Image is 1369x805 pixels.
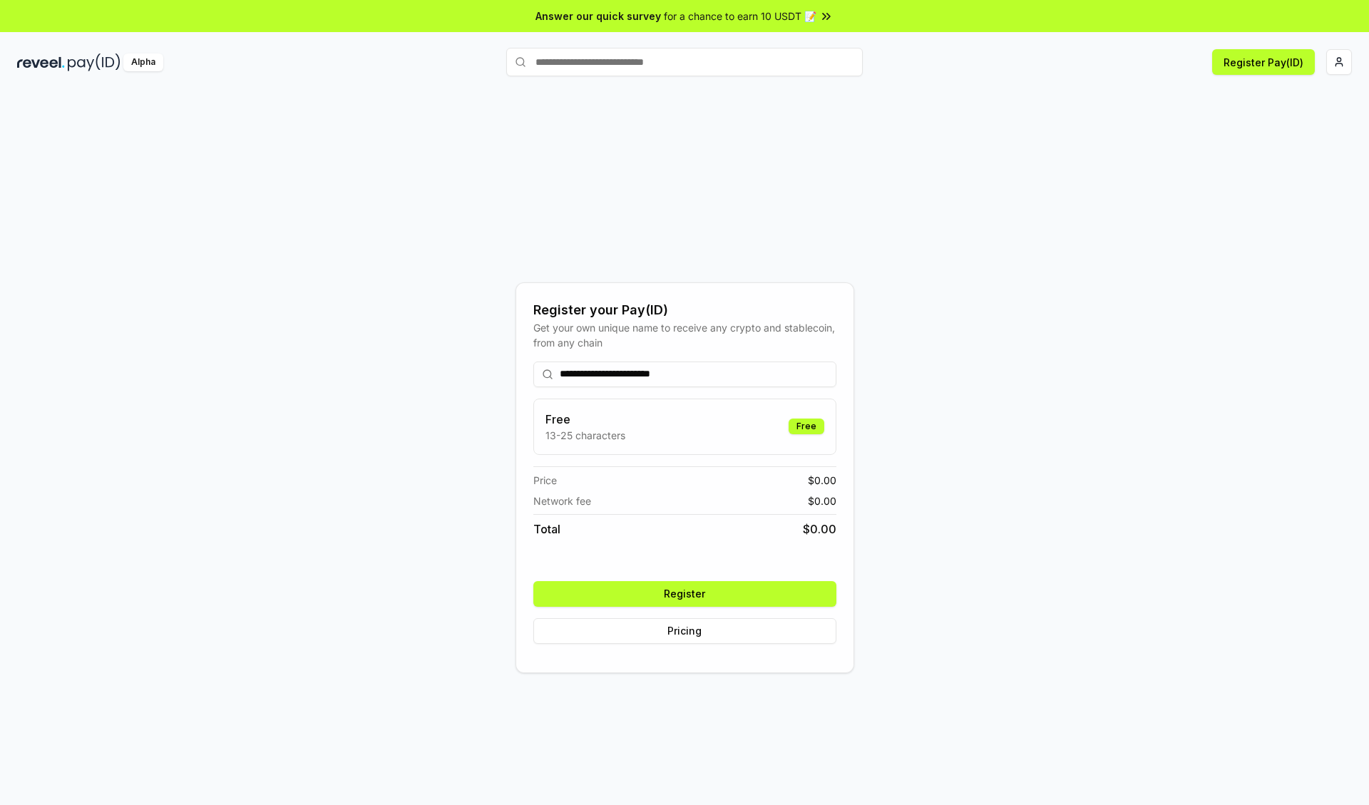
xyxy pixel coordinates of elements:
[533,320,836,350] div: Get your own unique name to receive any crypto and stablecoin, from any chain
[808,493,836,508] span: $ 0.00
[1212,49,1315,75] button: Register Pay(ID)
[533,521,560,538] span: Total
[535,9,661,24] span: Answer our quick survey
[545,428,625,443] p: 13-25 characters
[803,521,836,538] span: $ 0.00
[808,473,836,488] span: $ 0.00
[123,53,163,71] div: Alpha
[533,300,836,320] div: Register your Pay(ID)
[533,473,557,488] span: Price
[533,493,591,508] span: Network fee
[533,581,836,607] button: Register
[17,53,65,71] img: reveel_dark
[533,618,836,644] button: Pricing
[68,53,121,71] img: pay_id
[545,411,625,428] h3: Free
[789,419,824,434] div: Free
[664,9,816,24] span: for a chance to earn 10 USDT 📝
